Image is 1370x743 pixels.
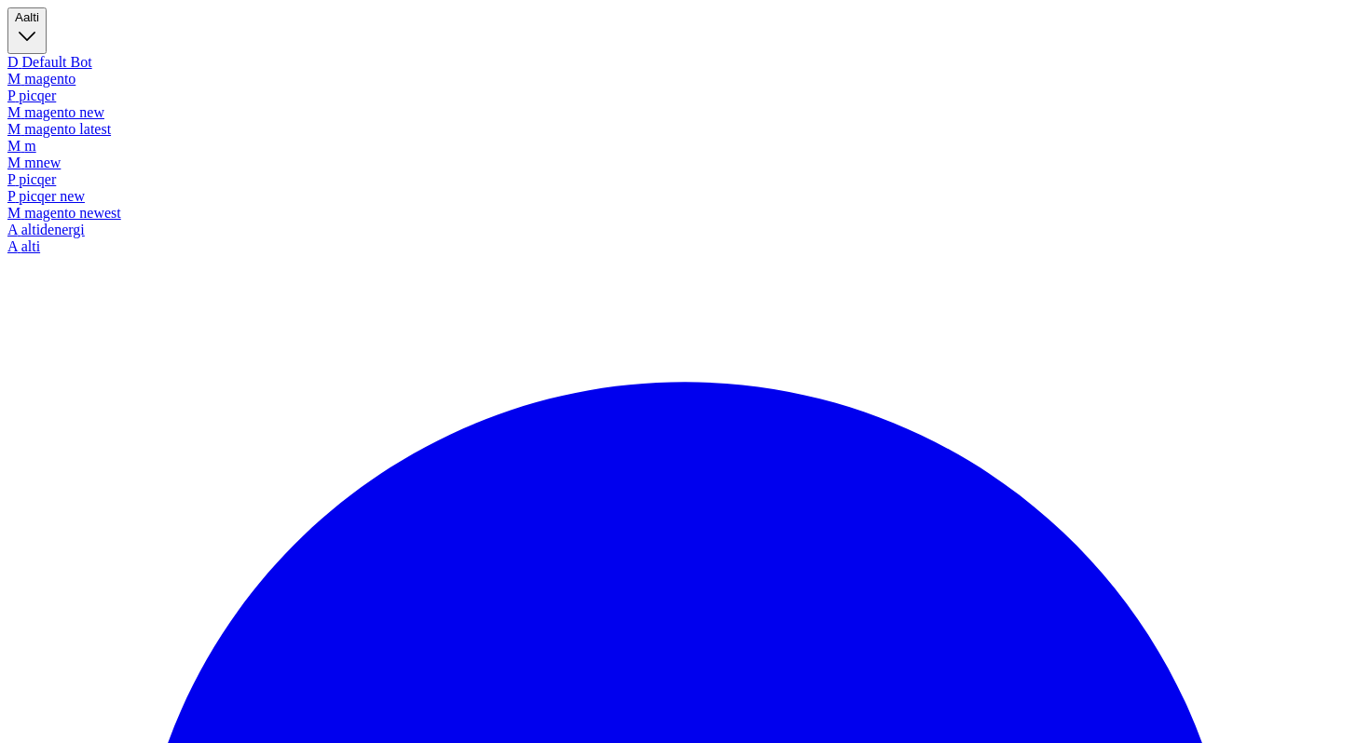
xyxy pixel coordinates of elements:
span: M [7,121,21,137]
button: Aalti [7,7,47,54]
span: M [7,104,21,120]
div: picqer [7,171,1363,188]
span: P [7,88,15,103]
span: M [7,155,21,170]
span: A [15,10,23,24]
div: Default Bot [7,54,1363,71]
div: m [7,138,1363,155]
span: A [7,238,18,254]
div: mnew [7,155,1363,171]
span: M [7,205,21,221]
div: altidenergi [7,222,1363,238]
span: P [7,188,15,204]
span: A [7,222,18,237]
span: alti [23,10,39,24]
div: magento latest [7,121,1363,138]
div: magento newest [7,205,1363,222]
div: magento new [7,104,1363,121]
span: M [7,138,21,154]
span: P [7,171,15,187]
div: picqer new [7,188,1363,205]
span: M [7,71,21,87]
div: magento [7,71,1363,88]
div: picqer [7,88,1363,104]
div: alti [7,238,1363,255]
span: D [7,54,19,70]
